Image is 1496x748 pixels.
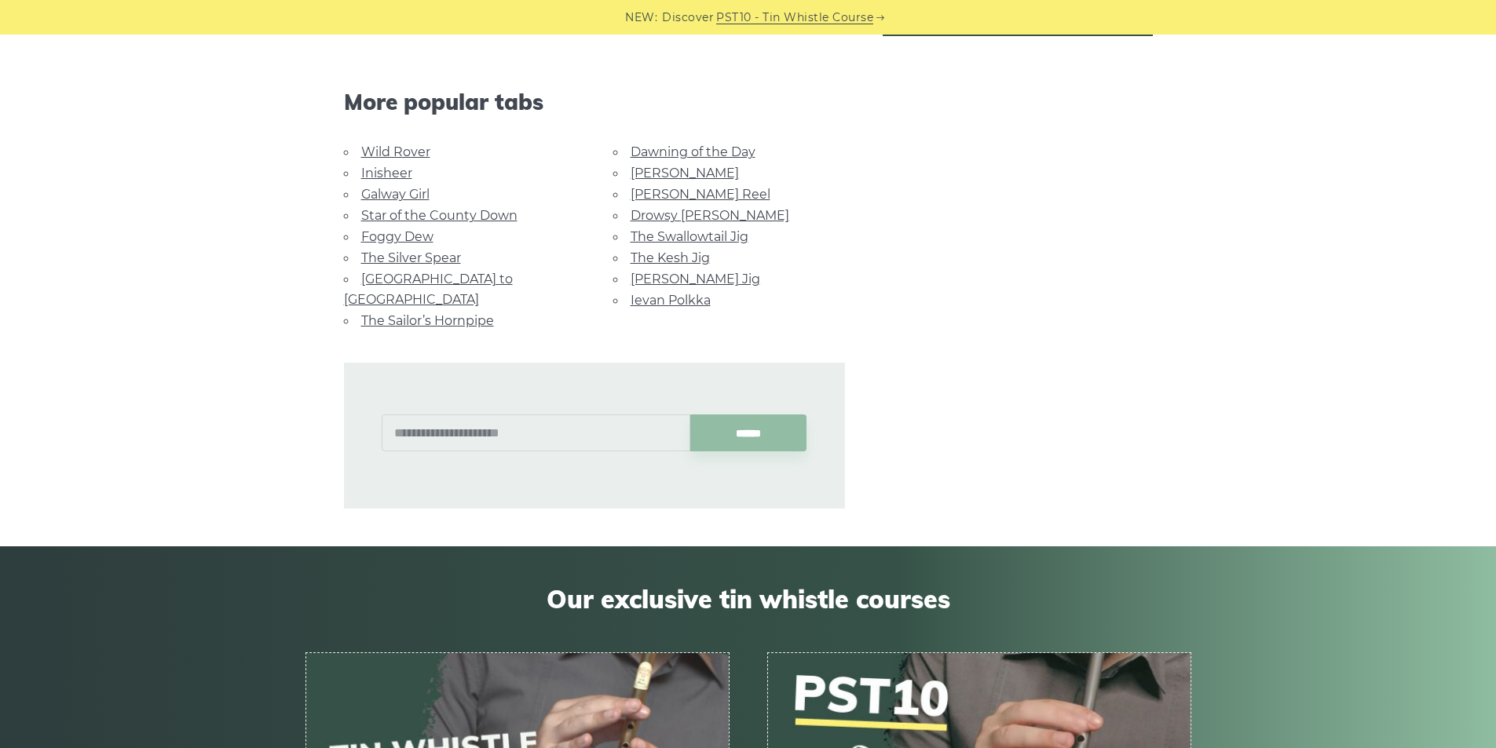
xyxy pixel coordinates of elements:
[361,166,412,181] a: Inisheer
[631,208,789,223] a: Drowsy [PERSON_NAME]
[631,144,755,159] a: Dawning of the Day
[662,9,714,27] span: Discover
[716,9,873,27] a: PST10 - Tin Whistle Course
[344,272,513,307] a: [GEOGRAPHIC_DATA] to [GEOGRAPHIC_DATA]
[305,584,1191,614] span: Our exclusive tin whistle courses
[631,272,760,286] a: [PERSON_NAME] Jig
[625,9,657,27] span: NEW:
[361,313,494,328] a: The Sailor’s Hornpipe
[361,187,430,202] a: Galway Girl
[631,293,711,308] a: Ievan Polkka
[361,208,518,223] a: Star of the County Down
[631,187,770,202] a: [PERSON_NAME] Reel
[361,229,433,244] a: Foggy Dew
[361,144,430,159] a: Wild Rover
[631,166,739,181] a: [PERSON_NAME]
[631,250,710,265] a: The Kesh Jig
[631,229,748,244] a: The Swallowtail Jig
[361,250,461,265] a: The Silver Spear
[344,89,845,115] span: More popular tabs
